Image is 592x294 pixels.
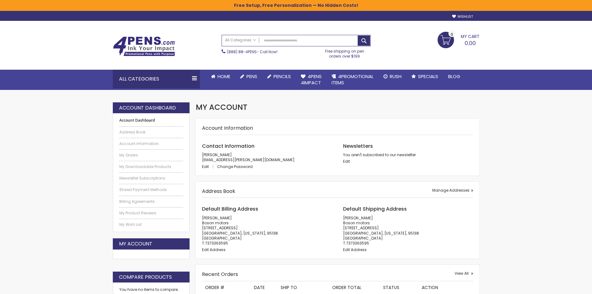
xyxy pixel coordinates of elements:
a: My Wish List [119,222,183,227]
img: 4Pens Custom Pens and Promotional Products [113,36,175,56]
a: Address Book [119,130,183,135]
address: [PERSON_NAME] Boson motors [STREET_ADDRESS] [GEOGRAPHIC_DATA], [US_STATE], 95138 [GEOGRAPHIC_DATA... [343,216,473,246]
th: Order # [202,281,250,294]
span: Manage Addresses [432,188,470,193]
a: Edit Address [202,247,226,252]
p: [PERSON_NAME] [EMAIL_ADDRESS][PERSON_NAME][DOMAIN_NAME] [202,152,332,162]
a: My Product Reviews [119,211,183,216]
a: Manage Addresses [432,188,473,193]
span: 4PROMOTIONAL ITEMS [332,73,374,86]
a: (888) 88-4PENS [227,49,257,54]
span: Pencils [273,73,291,80]
address: [PERSON_NAME] Boson motors [STREET_ADDRESS] [GEOGRAPHIC_DATA], [US_STATE], 95138 [GEOGRAPHIC_DATA... [202,216,332,246]
strong: My Account [119,240,152,247]
span: All Categories [225,38,256,43]
a: Rush [379,70,406,83]
span: My Account [196,102,247,112]
span: - Call Now! [227,49,278,54]
strong: Recent Orders [202,271,238,278]
a: Change Password [217,164,253,169]
a: View All [455,271,473,276]
strong: Account Information [202,124,253,132]
span: View All [455,271,469,276]
th: Date [251,281,278,294]
a: Pencils [262,70,296,83]
span: Specials [418,73,438,80]
a: Blog [443,70,465,83]
a: Specials [406,70,443,83]
span: Rush [390,73,402,80]
th: Order Total [329,281,380,294]
span: Blog [448,73,460,80]
span: Default Shipping Address [343,205,407,212]
a: Home [206,70,235,83]
span: 0 [451,31,453,37]
span: Edit [202,164,209,169]
a: Stored Payment Methods [119,187,183,192]
a: 7373363595 [346,240,369,246]
a: 4Pens4impact [296,70,327,90]
a: 4PROMOTIONALITEMS [327,70,379,90]
div: Free shipping on pen orders over $199 [319,46,371,59]
a: All Categories [222,35,259,45]
strong: Compare Products [119,274,172,281]
a: Edit Address [343,247,367,252]
a: Wishlist [452,14,473,19]
span: Contact Information [202,142,255,150]
a: Edit [343,159,350,164]
a: My Downloadable Products [119,164,183,169]
span: Home [218,73,230,80]
p: You aren't subscribed to our newsletter. [343,152,473,157]
a: My Orders [119,153,183,158]
a: 0.00 0 [438,32,480,47]
strong: Account Dashboard [119,105,176,111]
th: Action [419,281,473,294]
a: Pens [235,70,262,83]
a: Edit [202,164,216,169]
span: Pens [246,73,257,80]
span: Newsletters [343,142,373,150]
span: 4Pens 4impact [301,73,322,86]
a: Account Information [119,141,183,146]
a: 7373363595 [205,240,228,246]
th: Ship To [278,281,329,294]
strong: Account Dashboard [119,118,183,123]
span: 0.00 [465,39,476,47]
a: Billing Agreements [119,199,183,204]
th: Status [380,281,419,294]
span: Default Billing Address [202,205,258,212]
a: Newsletter Subscriptions [119,176,183,181]
strong: Address Book [202,188,235,195]
div: All Categories [113,70,200,88]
